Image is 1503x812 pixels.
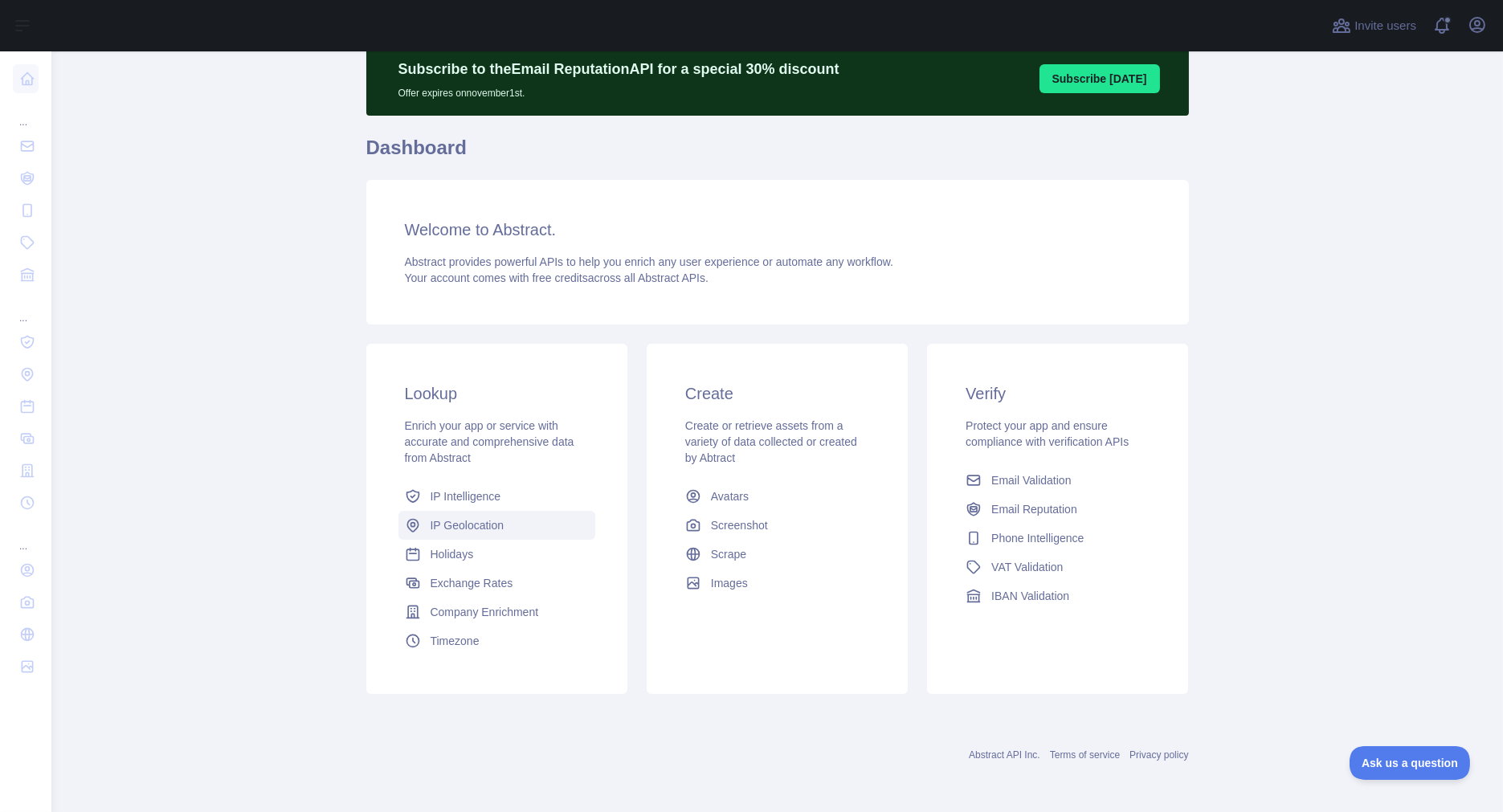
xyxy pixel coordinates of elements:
span: VAT Validation [991,559,1063,575]
button: Subscribe [DATE] [1039,64,1160,93]
span: Scrape [711,546,746,562]
h3: Welcome to Abstract. [405,218,1150,241]
span: Your account comes with across all Abstract APIs. [405,271,709,284]
a: IP Geolocation [398,511,595,540]
span: Create or retrieve assets from a variety of data collected or created by Abtract [685,419,857,464]
span: IBAN Validation [991,588,1069,604]
div: ... [13,96,39,129]
div: ... [13,520,39,553]
button: Invite users [1329,13,1419,39]
h1: Dashboard [366,135,1189,173]
span: Screenshot [711,517,768,533]
span: Email Validation [991,472,1071,488]
p: Subscribe to the Email Reputation API for a special 30 % discount [398,58,839,80]
a: Email Validation [959,466,1156,495]
span: Abstract provides powerful APIs to help you enrich any user experience or automate any workflow. [405,255,894,268]
a: Email Reputation [959,495,1156,524]
a: Phone Intelligence [959,524,1156,553]
a: Terms of service [1050,749,1120,761]
span: Enrich your app or service with accurate and comprehensive data from Abstract [405,419,574,464]
a: Exchange Rates [398,569,595,598]
a: Privacy policy [1129,749,1188,761]
span: IP Intelligence [431,488,501,504]
span: Protect your app and ensure compliance with verification APIs [966,419,1129,448]
span: Company Enrichment [431,604,539,620]
span: IP Geolocation [431,517,504,533]
a: VAT Validation [959,553,1156,581]
span: Invite users [1354,17,1416,35]
a: Holidays [398,540,595,569]
h3: Lookup [405,382,589,405]
div: ... [13,292,39,324]
span: Images [711,575,748,591]
h3: Create [685,382,869,405]
a: Scrape [679,540,876,569]
a: Avatars [679,482,876,511]
a: IBAN Validation [959,581,1156,610]
a: Abstract API Inc. [969,749,1040,761]
a: Timezone [398,626,595,655]
span: Phone Intelligence [991,530,1084,546]
a: Company Enrichment [398,598,595,626]
span: Email Reputation [991,501,1077,517]
a: Screenshot [679,511,876,540]
span: Holidays [431,546,474,562]
span: free credits [533,271,588,284]
p: Offer expires on november 1st. [398,80,839,100]
span: Avatars [711,488,749,504]
a: IP Intelligence [398,482,595,511]
a: Images [679,569,876,598]
iframe: Toggle Customer Support [1350,746,1471,780]
span: Timezone [431,633,480,649]
h3: Verify [966,382,1150,405]
span: Exchange Rates [431,575,513,591]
